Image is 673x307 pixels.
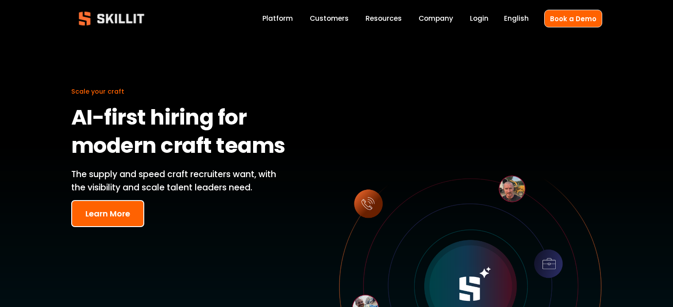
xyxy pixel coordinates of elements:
span: Scale your craft [71,87,124,96]
a: Company [419,13,453,25]
button: Learn More [71,200,144,227]
a: folder dropdown [365,13,402,25]
a: Login [470,13,488,25]
a: Customers [310,13,349,25]
img: Skillit [71,5,152,32]
strong: AI-first hiring for modern craft teams [71,101,285,166]
a: Book a Demo [544,10,602,27]
span: English [504,13,529,23]
p: The supply and speed craft recruiters want, with the visibility and scale talent leaders need. [71,168,290,195]
a: Platform [262,13,293,25]
div: language picker [504,13,529,25]
span: Resources [365,13,402,23]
